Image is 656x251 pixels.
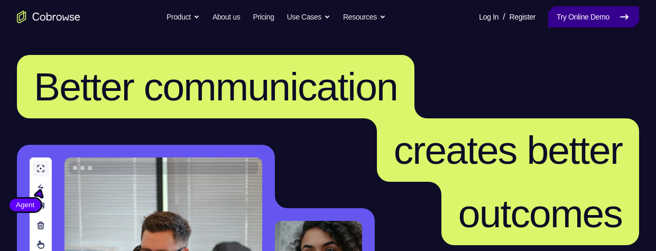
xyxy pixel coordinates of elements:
[287,6,330,27] button: Use Cases
[503,11,505,23] span: /
[394,128,622,172] span: creates better
[343,6,386,27] button: Resources
[479,6,498,27] a: Log In
[510,6,535,27] a: Register
[458,191,622,236] span: outcomes
[34,64,398,109] span: Better communication
[167,6,200,27] button: Product
[253,6,274,27] a: Pricing
[17,11,80,23] a: Go to the home page
[548,6,639,27] a: Try Online Demo
[212,6,240,27] a: About us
